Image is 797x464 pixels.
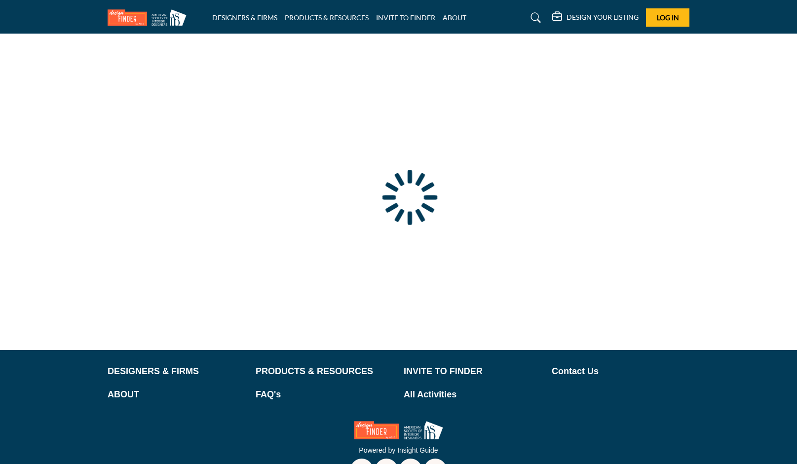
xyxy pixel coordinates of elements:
[552,12,639,24] div: DESIGN YOUR LISTING
[443,13,466,22] a: ABOUT
[404,365,541,378] a: INVITE TO FINDER
[567,13,639,22] h5: DESIGN YOUR LISTING
[354,421,443,439] img: No Site Logo
[212,13,277,22] a: DESIGNERS & FIRMS
[552,365,689,378] a: Contact Us
[108,9,191,26] img: Site Logo
[256,365,393,378] a: PRODUCTS & RESOURCES
[657,13,679,22] span: Log In
[359,446,438,454] a: Powered by Insight Guide
[108,365,245,378] a: DESIGNERS & FIRMS
[285,13,369,22] a: PRODUCTS & RESOURCES
[256,388,393,401] a: FAQ's
[521,10,547,26] a: Search
[108,388,245,401] a: ABOUT
[646,8,689,27] button: Log In
[404,388,541,401] a: All Activities
[376,13,435,22] a: INVITE TO FINDER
